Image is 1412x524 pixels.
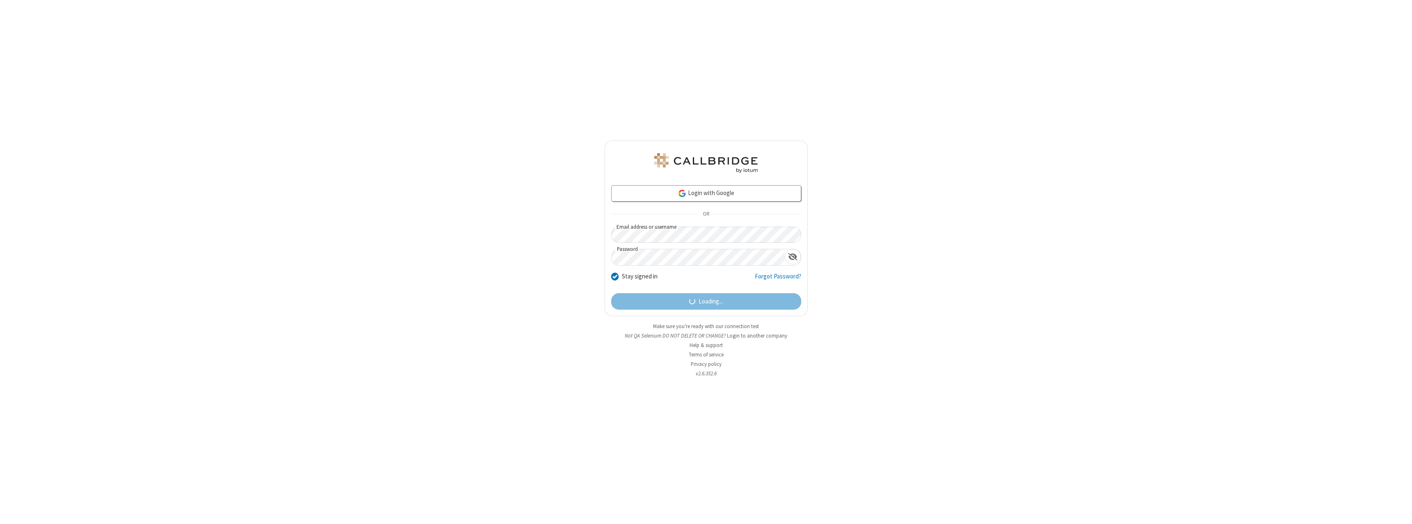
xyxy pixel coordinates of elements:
[611,293,801,310] button: Loading...
[605,332,808,340] li: Not QA Selenium DO NOT DELETE OR CHANGE?
[611,227,801,243] input: Email address or username
[691,361,722,368] a: Privacy policy
[653,323,759,330] a: Make sure you're ready with our connection test
[653,153,759,173] img: QA Selenium DO NOT DELETE OR CHANGE
[612,249,785,265] input: Password
[785,249,801,264] div: Show password
[611,185,801,202] a: Login with Google
[755,272,801,287] a: Forgot Password?
[678,189,687,198] img: google-icon.png
[699,297,723,306] span: Loading...
[699,209,713,220] span: OR
[622,272,658,281] label: Stay signed in
[689,351,724,358] a: Terms of service
[727,332,787,340] button: Login to another company
[690,342,723,349] a: Help & support
[605,370,808,377] li: v2.6.352.6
